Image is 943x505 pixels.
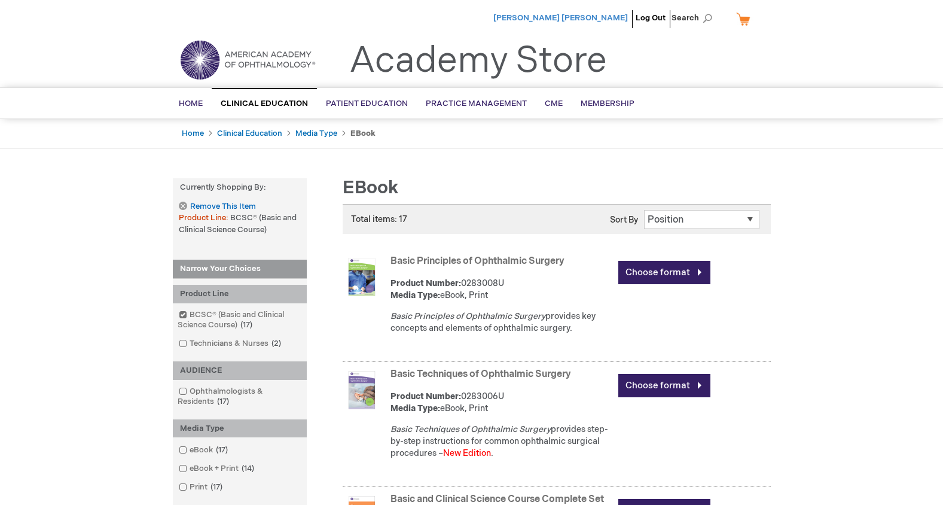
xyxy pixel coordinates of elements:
strong: Currently Shopping by: [173,178,307,197]
a: Basic Principles of Ophthalmic Surgery [390,255,564,267]
span: eBook [343,177,398,199]
span: Product Line [179,213,230,223]
a: Print17 [176,482,227,493]
a: [PERSON_NAME] [PERSON_NAME] [493,13,628,23]
span: Clinical Education [221,99,308,108]
div: provides step-by-step instructions for common ophthalmic surgical procedures – . [390,424,612,460]
span: 2 [268,339,284,348]
a: Choose format [618,374,710,397]
a: Choose format [618,261,710,284]
span: BCSC® (Basic and Clinical Science Course) [179,213,297,235]
a: Ophthalmologists & Residents17 [176,386,304,407]
a: Basic Techniques of Ophthalmic Surgery [390,369,571,380]
font: New Edition [443,448,491,458]
a: Academy Store [349,39,607,83]
span: Remove This Item [190,201,256,212]
strong: Media Type: [390,403,440,413]
em: Basic Principles of Ophthalmic Surgery [390,311,545,321]
div: Media Type [173,419,307,438]
span: 17 [213,445,231,455]
a: Technicians & Nurses2 [176,338,286,349]
span: Patient Education [326,99,408,108]
a: eBook + Print14 [176,463,259,474]
p: provides key concepts and elements of ophthalmic surgery. [390,311,612,334]
label: Sort By [610,215,638,225]
a: Basic and Clinical Science Course Complete Set [390,494,604,505]
a: Media Type [295,129,337,138]
span: 14 [239,464,257,473]
span: 17 [207,482,225,492]
a: BCSC® (Basic and Clinical Science Course)17 [176,309,304,331]
span: 17 [237,320,255,330]
div: 0283006U eBook, Print [390,391,612,415]
span: Total items: 17 [351,214,407,224]
img: Basic Principles of Ophthalmic Surgery [343,258,381,296]
span: Home [179,99,203,108]
strong: Narrow Your Choices [173,260,307,279]
a: eBook17 [176,445,233,456]
div: Product Line [173,285,307,303]
a: Remove This Item [179,202,255,212]
img: Basic Techniques of Ophthalmic Surgery [343,371,381,409]
span: Practice Management [426,99,527,108]
div: 0283008U eBook, Print [390,278,612,302]
strong: Media Type: [390,290,440,300]
span: CME [545,99,563,108]
span: Search [672,6,717,30]
span: Membership [581,99,634,108]
em: Basic Techniques of Ophthalmic Surgery [390,424,551,434]
strong: Product Number: [390,391,461,401]
a: Home [182,129,204,138]
span: 17 [214,397,232,406]
a: Clinical Education [217,129,282,138]
div: AUDIENCE [173,361,307,380]
strong: eBook [350,129,376,138]
strong: Product Number: [390,278,461,288]
a: Log Out [636,13,666,23]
